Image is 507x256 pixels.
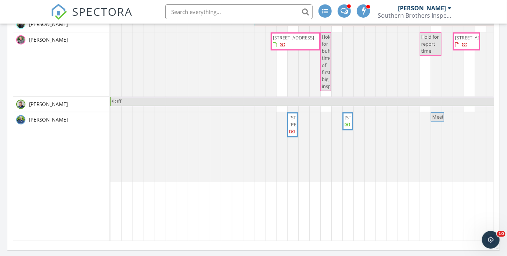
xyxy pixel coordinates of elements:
[51,4,67,20] img: The Best Home Inspection Software - Spectora
[16,100,25,109] img: img_1209.jpeg
[115,98,122,105] span: Off
[273,34,314,41] span: [STREET_ADDRESS]
[289,114,331,128] span: [STREET_ADDRESS][PERSON_NAME]
[432,113,450,120] span: Meeting
[421,34,439,54] span: Hold for report time
[28,101,69,108] span: [PERSON_NAME]
[482,231,500,249] iframe: Intercom live chat
[322,34,345,90] span: Hold for buffer time of first big inspection
[165,4,313,19] input: Search everything...
[28,116,69,123] span: [PERSON_NAME]
[28,21,69,28] span: [PERSON_NAME]
[16,35,25,45] img: img_6519.jpg
[497,231,506,237] span: 10
[16,115,25,125] img: img_4133.jpg
[398,4,446,12] div: [PERSON_NAME]
[378,12,451,19] div: Southern Brothers Inspections
[28,36,69,43] span: [PERSON_NAME]
[51,10,133,25] a: SPECTORA
[345,114,386,121] span: [STREET_ADDRESS]
[258,18,285,25] span: Out of Town
[72,4,133,19] span: SPECTORA
[16,20,25,29] img: photo_oct_30__2_42_24_pm.jpg
[455,34,496,41] span: [STREET_ADDRESS]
